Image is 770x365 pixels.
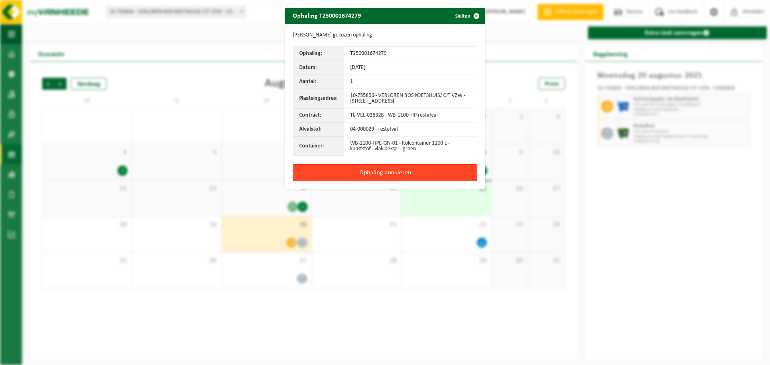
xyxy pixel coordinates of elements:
th: Plaatsingsadres: [293,89,344,109]
th: Contract: [293,109,344,123]
th: Ophaling: [293,47,344,61]
th: Container: [293,137,344,156]
h2: Ophaling T250001674279 [285,8,369,23]
td: WB-1100-HPE-GN-01 - Rolcontainer 1100 L - kunststof - vlak deksel - groen [344,137,477,156]
button: Sluiten [449,8,484,24]
td: 10-755856 - VERLOREN BOS KOETSHUIS/ CJT VZW - [STREET_ADDRESS] [344,89,477,109]
td: T250001674279 [344,47,477,61]
th: Datum: [293,61,344,75]
td: TL-VEL-028328 - WB-1100-HP restafval [344,109,477,123]
td: 1 [344,75,477,89]
th: Aantal: [293,75,344,89]
th: Afvalstof: [293,123,344,137]
td: [DATE] [344,61,477,75]
button: Ophaling annuleren [293,164,477,181]
td: 04-000029 - restafval [344,123,477,137]
p: [PERSON_NAME] gekozen ophaling: [293,32,477,38]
